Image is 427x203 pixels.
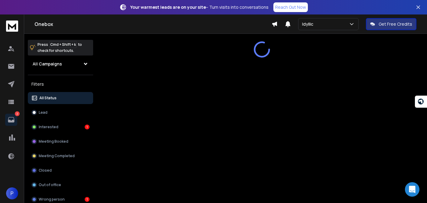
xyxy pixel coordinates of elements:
p: – Turn visits into conversations [130,4,269,10]
p: 2 [15,111,20,116]
h1: All Campaigns [33,61,62,67]
img: logo [6,21,18,32]
button: Meeting Booked [28,135,93,147]
h3: Filters [28,80,93,88]
a: Reach Out Now [273,2,308,12]
h1: Onebox [34,21,272,28]
div: 1 [85,197,90,202]
p: Meeting Booked [39,139,68,144]
div: Open Intercom Messenger [405,182,419,197]
p: Interested [39,125,58,129]
button: Lead [28,106,93,119]
button: Out of office [28,179,93,191]
a: 2 [5,114,17,126]
p: Press to check for shortcuts. [37,42,82,54]
p: Wrong person [39,197,65,202]
span: Cmd + Shift + k [49,41,77,48]
button: P [6,187,18,199]
button: Interested1 [28,121,93,133]
button: Get Free Credits [366,18,416,30]
p: Meeting Completed [39,154,75,158]
p: Reach Out Now [275,4,306,10]
p: Out of office [39,182,61,187]
p: Get Free Credits [379,21,412,27]
p: Idyllic [302,21,316,27]
button: All Status [28,92,93,104]
button: Meeting Completed [28,150,93,162]
p: Closed [39,168,52,173]
button: All Campaigns [28,58,93,70]
p: Lead [39,110,47,115]
strong: Your warmest leads are on your site [130,4,206,10]
p: All Status [39,96,57,100]
div: 1 [85,125,90,129]
button: Closed [28,164,93,176]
